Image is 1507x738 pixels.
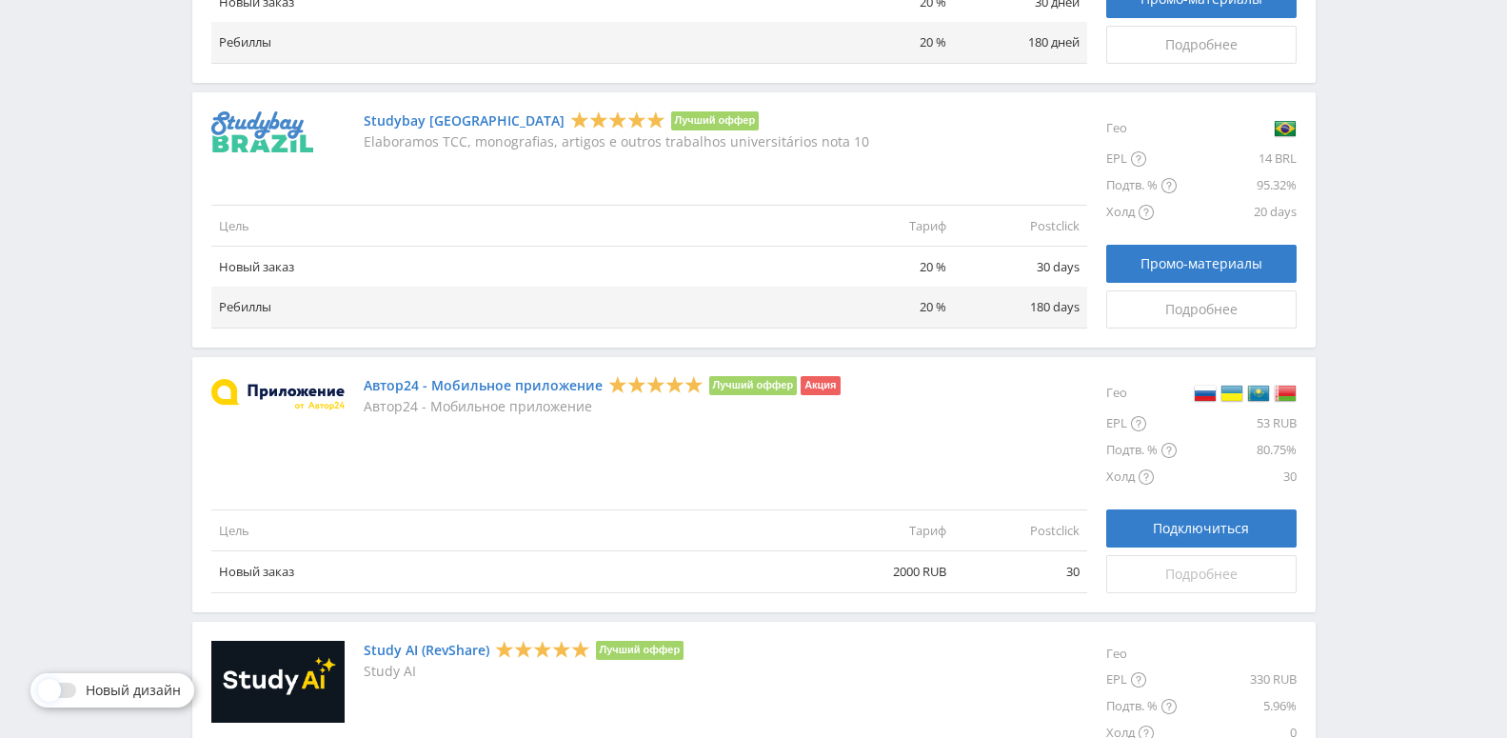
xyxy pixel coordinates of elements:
[1106,437,1177,464] div: Подтв. %
[570,110,665,130] div: 5 Stars
[364,643,489,658] a: Study AI (RevShare)
[1177,693,1297,720] div: 5.96%
[86,683,181,698] span: Новый дизайн
[596,641,684,660] li: Лучший оффер
[1106,376,1177,410] div: Гео
[211,287,821,328] td: Ребиллы
[1106,509,1297,548] button: Подключиться
[821,206,954,247] td: Тариф
[1106,172,1177,199] div: Подтв. %
[1106,146,1177,172] div: EPL
[364,134,869,150] p: Elaboramos TCC, monografias, artigos e outros trabalhos universitários nota 10
[1106,555,1297,593] a: Подробнее
[1106,245,1297,283] a: Промо-материалы
[1165,37,1238,52] span: Подробнее
[671,111,760,130] li: Лучший оффер
[1106,290,1297,329] a: Подробнее
[364,664,684,679] p: Study AI
[821,247,954,288] td: 20 %
[1177,437,1297,464] div: 80.75%
[954,287,1087,328] td: 180 days
[1177,667,1297,693] div: 330 RUB
[821,551,954,592] td: 2000 RUB
[801,376,840,395] li: Акция
[211,551,821,592] td: Новый заказ
[709,376,798,395] li: Лучший оффер
[1106,26,1297,64] a: Подробнее
[1106,410,1177,437] div: EPL
[211,247,821,288] td: Новый заказ
[1106,641,1177,667] div: Гео
[1106,464,1177,490] div: Холд
[821,287,954,328] td: 20 %
[1140,256,1262,271] span: Промо-материалы
[1106,199,1177,226] div: Холд
[211,111,313,152] img: Studybay Brazil
[954,551,1087,592] td: 30
[1153,521,1249,536] span: Подключиться
[954,510,1087,551] td: Postclick
[364,399,841,414] p: Автор24 - Мобильное приложение
[954,22,1087,63] td: 180 дней
[1106,111,1177,146] div: Гео
[495,639,590,659] div: 5 Stars
[1177,464,1297,490] div: 30
[211,206,821,247] td: Цель
[211,379,345,410] img: Автор24 - Мобильное приложение
[364,378,603,393] a: Автор24 - Мобильное приложение
[211,641,345,724] img: Study AI (RevShare)
[1177,199,1297,226] div: 20 days
[821,510,954,551] td: Тариф
[1165,302,1238,317] span: Подробнее
[211,510,821,551] td: Цель
[954,247,1087,288] td: 30 days
[821,22,954,63] td: 20 %
[1177,172,1297,199] div: 95.32%
[1165,567,1238,582] span: Подробнее
[211,22,821,63] td: Ребиллы
[364,113,565,129] a: Studybay [GEOGRAPHIC_DATA]
[608,374,704,394] div: 5 Stars
[1177,146,1297,172] div: 14 BRL
[1177,410,1297,437] div: 53 RUB
[1106,693,1177,720] div: Подтв. %
[1106,667,1177,693] div: EPL
[954,206,1087,247] td: Postclick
